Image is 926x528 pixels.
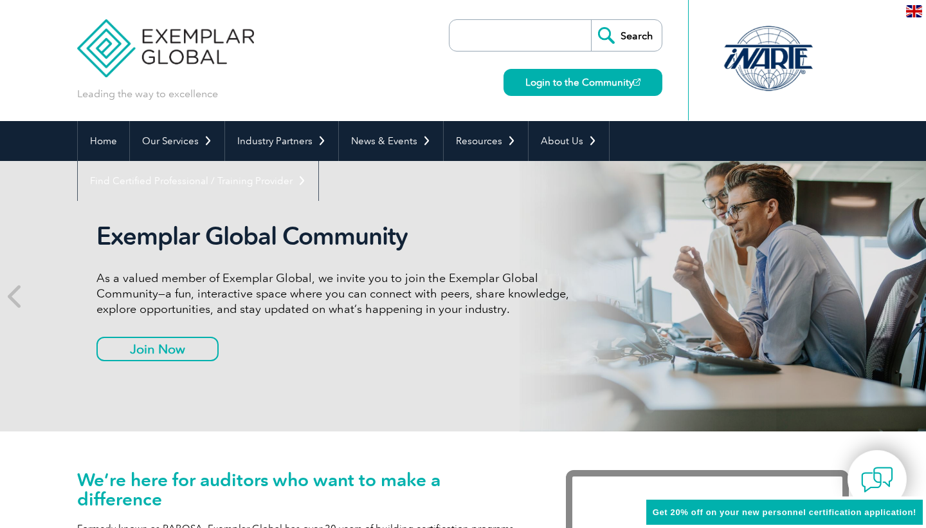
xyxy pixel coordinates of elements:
a: Find Certified Professional / Training Provider [78,161,318,201]
h2: Exemplar Global Community [96,222,579,251]
p: As a valued member of Exemplar Global, we invite you to join the Exemplar Global Community—a fun,... [96,270,579,317]
img: open_square.png [633,79,640,86]
input: Search [591,20,662,51]
a: News & Events [339,121,443,161]
a: Industry Partners [225,121,338,161]
a: About Us [529,121,609,161]
span: Get 20% off on your new personnel certification application! [653,507,916,517]
h1: We’re here for auditors who want to make a difference [77,470,527,509]
a: Home [78,121,129,161]
a: Our Services [130,121,224,161]
img: contact-chat.png [861,464,893,496]
p: Leading the way to excellence [77,87,218,101]
a: Join Now [96,337,219,361]
img: en [906,5,922,17]
a: Resources [444,121,528,161]
a: Login to the Community [504,69,662,96]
